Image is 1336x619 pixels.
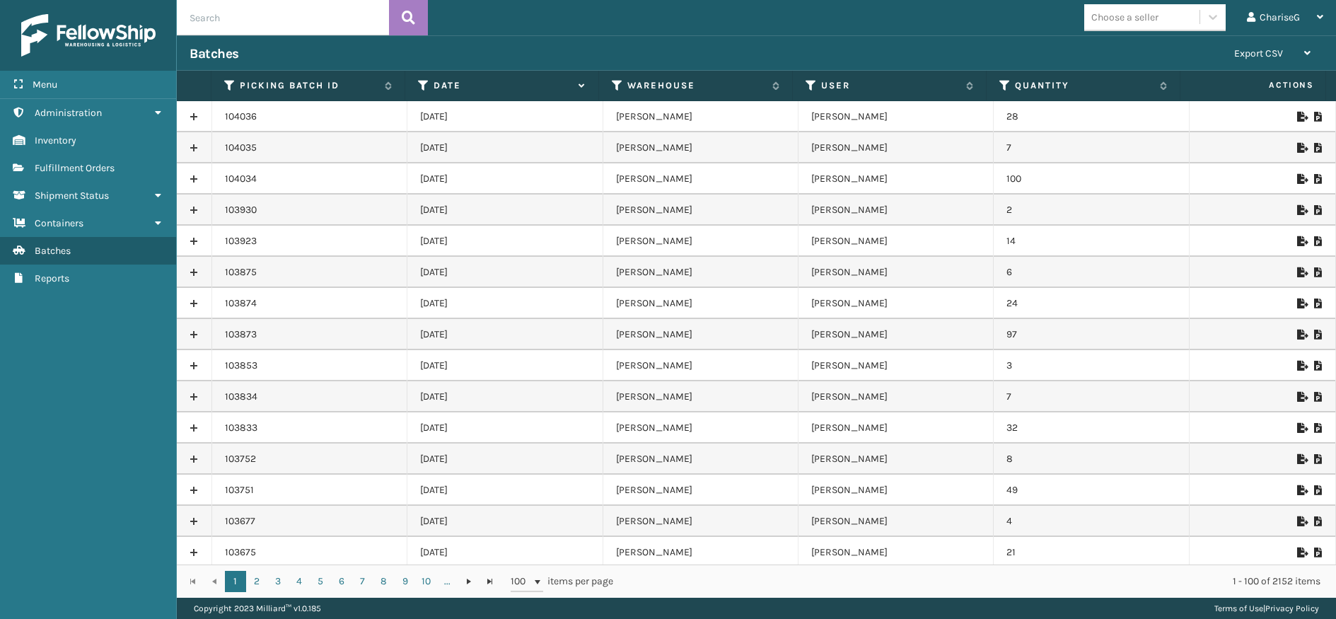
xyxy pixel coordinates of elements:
span: Actions [1185,74,1323,97]
td: [DATE] [407,101,603,132]
td: [DATE] [407,226,603,257]
td: 103923 [212,226,407,257]
td: 14 [994,226,1189,257]
td: 3 [994,350,1189,381]
td: [PERSON_NAME] [798,444,994,475]
a: 4 [289,571,310,592]
i: Export to .xls [1297,174,1306,184]
div: 1 - 100 of 2152 items [633,574,1320,589]
td: 49 [994,475,1189,506]
a: ... [437,571,458,592]
i: Export to .xls [1297,330,1306,340]
td: 103834 [212,381,407,412]
td: 103875 [212,257,407,288]
td: [PERSON_NAME] [798,101,994,132]
a: 9 [395,571,416,592]
p: Copyright 2023 Milliard™ v 1.0.185 [194,598,321,619]
td: [PERSON_NAME] [798,319,994,350]
i: Export to .xls [1297,236,1306,246]
td: [PERSON_NAME] [603,350,798,381]
h3: Batches [190,45,239,62]
i: Export to .xls [1297,205,1306,215]
td: 103833 [212,412,407,444]
span: Fulfillment Orders [35,162,115,174]
td: [PERSON_NAME] [798,132,994,163]
label: User [821,79,959,92]
i: Print Picklist [1314,454,1323,464]
a: Terms of Use [1214,603,1263,613]
td: [PERSON_NAME] [603,101,798,132]
td: [DATE] [407,444,603,475]
i: Export to .xls [1297,485,1306,495]
a: 6 [331,571,352,592]
td: [DATE] [407,537,603,568]
a: 1 [225,571,246,592]
i: Export to .xls [1297,112,1306,122]
label: Warehouse [627,79,765,92]
i: Print Picklist [1314,267,1323,277]
i: Print Picklist [1314,548,1323,557]
i: Print Picklist [1314,392,1323,402]
td: [DATE] [407,475,603,506]
span: Export CSV [1234,47,1283,59]
span: Shipment Status [35,190,109,202]
td: [PERSON_NAME] [798,288,994,319]
a: 10 [416,571,437,592]
a: Go to the last page [480,571,501,592]
td: 28 [994,101,1189,132]
div: | [1214,598,1319,619]
td: [PERSON_NAME] [603,444,798,475]
td: [PERSON_NAME] [798,537,994,568]
i: Export to .xls [1297,392,1306,402]
td: [PERSON_NAME] [798,381,994,412]
td: [DATE] [407,257,603,288]
td: [PERSON_NAME] [603,537,798,568]
td: [PERSON_NAME] [798,257,994,288]
td: 103752 [212,444,407,475]
td: 7 [994,381,1189,412]
i: Export to .xls [1297,516,1306,526]
td: [PERSON_NAME] [603,412,798,444]
span: Go to the next page [463,576,475,587]
label: Quantity [1015,79,1153,92]
td: [PERSON_NAME] [798,226,994,257]
td: [PERSON_NAME] [798,506,994,537]
span: Containers [35,217,83,229]
td: 100 [994,163,1189,195]
td: 103751 [212,475,407,506]
td: [PERSON_NAME] [798,412,994,444]
a: 3 [267,571,289,592]
i: Print Picklist [1314,205,1323,215]
i: Export to .xls [1297,423,1306,433]
td: 6 [994,257,1189,288]
td: [PERSON_NAME] [603,288,798,319]
i: Print Picklist [1314,236,1323,246]
td: 103675 [212,537,407,568]
i: Print Picklist [1314,174,1323,184]
td: 8 [994,444,1189,475]
td: [DATE] [407,506,603,537]
i: Print Picklist [1314,330,1323,340]
a: 5 [310,571,331,592]
td: [PERSON_NAME] [603,257,798,288]
i: Print Picklist [1314,516,1323,526]
td: 103874 [212,288,407,319]
td: 4 [994,506,1189,537]
td: [PERSON_NAME] [603,132,798,163]
td: 104035 [212,132,407,163]
a: 8 [373,571,395,592]
i: Export to .xls [1297,299,1306,308]
i: Export to .xls [1297,267,1306,277]
td: [DATE] [407,412,603,444]
td: [DATE] [407,288,603,319]
td: [DATE] [407,319,603,350]
td: 32 [994,412,1189,444]
i: Export to .xls [1297,454,1306,464]
td: 7 [994,132,1189,163]
span: Inventory [35,134,76,146]
span: Menu [33,79,57,91]
i: Print Picklist [1314,485,1323,495]
td: [PERSON_NAME] [603,195,798,226]
i: Print Picklist [1314,112,1323,122]
td: [PERSON_NAME] [603,319,798,350]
